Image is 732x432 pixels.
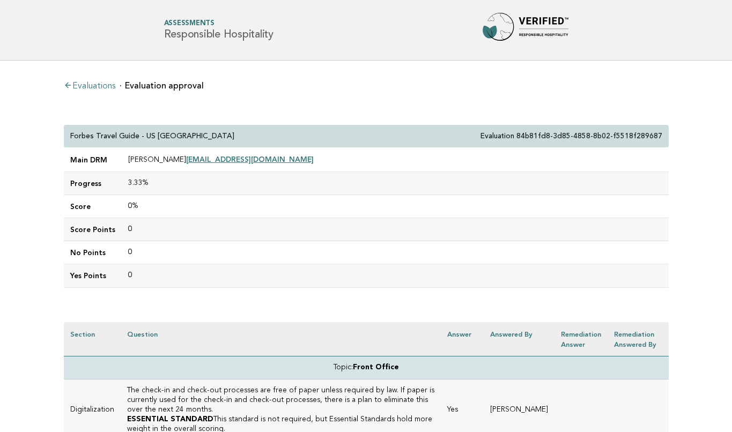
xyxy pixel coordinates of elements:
a: Evaluations [64,82,115,91]
td: Yes Points [64,264,122,287]
td: No Points [64,241,122,264]
td: Topic: [64,356,669,379]
td: Progress [64,172,122,195]
strong: Front Office [353,364,399,371]
th: Remediation Answer [554,322,608,356]
td: Score Points [64,218,122,241]
strong: ESSENTIAL STANDARD [127,416,213,423]
td: 0 [122,218,669,241]
td: 0 [122,264,669,287]
th: Section [64,322,121,356]
td: 3.33% [122,172,669,195]
img: Forbes Travel Guide [483,13,568,47]
td: Score [64,195,122,218]
span: Assessments [164,20,273,27]
h1: Responsible Hospitality [164,20,273,40]
th: Answer [441,322,484,356]
td: 0% [122,195,669,218]
li: Evaluation approval [120,81,204,90]
td: [PERSON_NAME] [122,148,669,172]
th: Remediation Answered by [608,322,669,356]
td: Main DRM [64,148,122,172]
h3: The check-in and check-out processes are free of paper unless required by law. If paper is curren... [127,386,434,415]
p: Forbes Travel Guide - US [GEOGRAPHIC_DATA] [70,131,234,141]
th: Question [121,322,441,356]
a: [EMAIL_ADDRESS][DOMAIN_NAME] [186,155,314,163]
th: Answered by [484,322,554,356]
p: Evaluation 84b81fd8-3d85-4858-8b02-f5518f289687 [480,131,662,141]
td: 0 [122,241,669,264]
